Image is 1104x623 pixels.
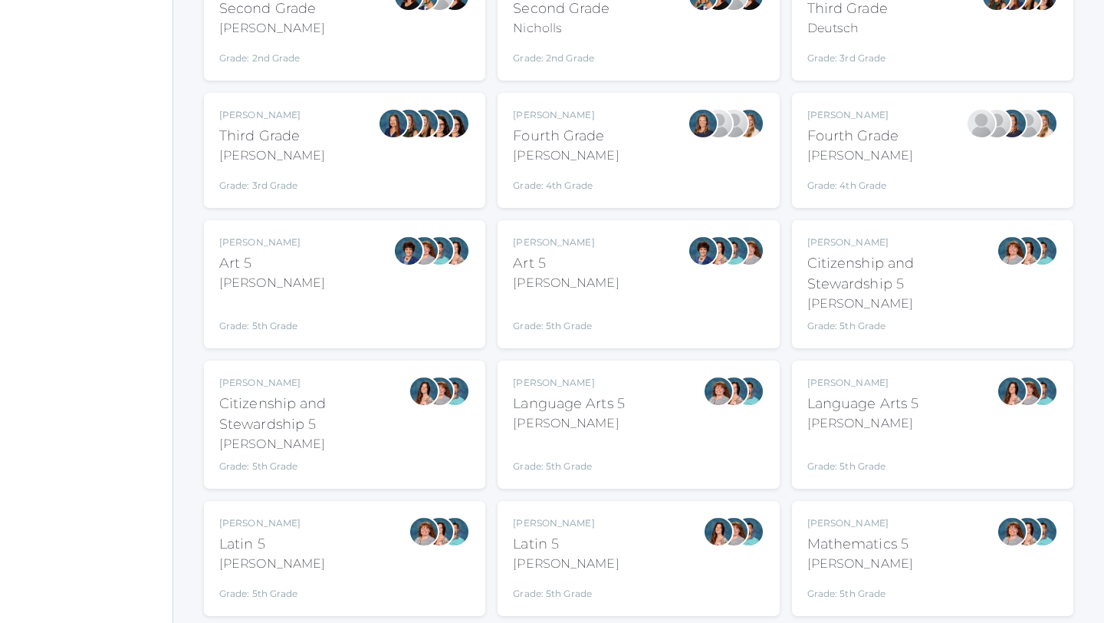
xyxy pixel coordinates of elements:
[513,555,619,573] div: [PERSON_NAME]
[734,236,764,266] div: Sarah Bence
[734,516,764,547] div: Westen Taylor
[409,236,439,266] div: Sarah Bence
[513,394,625,414] div: Language Arts 5
[219,394,409,435] div: Citizenship and Stewardship 5
[807,319,997,333] div: Grade: 5th Grade
[807,295,997,313] div: [PERSON_NAME]
[734,108,764,139] div: Aubree Morrell
[734,376,764,407] div: Westen Taylor
[424,376,455,407] div: Sarah Bence
[513,376,625,390] div: [PERSON_NAME]
[807,555,913,573] div: [PERSON_NAME]
[513,253,619,274] div: Art 5
[807,108,913,122] div: [PERSON_NAME]
[219,253,325,274] div: Art 5
[424,236,455,266] div: Westen Taylor
[439,108,470,139] div: Lilee Tekaat
[703,516,734,547] div: Rebecca Salazar
[219,376,409,390] div: [PERSON_NAME]
[1012,516,1043,547] div: Rebecca Salazar
[219,579,325,601] div: Grade: 5th Grade
[219,460,409,473] div: Grade: 5th Grade
[1027,376,1058,407] div: Westen Taylor
[439,236,470,266] div: Rebecca Salazar
[513,534,619,555] div: Latin 5
[703,108,734,139] div: Laura Ewing
[424,516,455,547] div: Rebecca Salazar
[378,108,409,139] div: Lori Webster
[997,108,1027,139] div: Ellie Bradley
[219,19,325,38] div: [PERSON_NAME]
[807,579,913,601] div: Grade: 5th Grade
[513,298,619,333] div: Grade: 5th Grade
[409,376,439,407] div: Rebecca Salazar
[807,44,889,65] div: Grade: 3rd Grade
[981,108,1012,139] div: Laura Ewing
[1012,108,1043,139] div: Heather Porter
[1027,516,1058,547] div: Westen Taylor
[997,376,1027,407] div: Rebecca Salazar
[424,108,455,139] div: Lilee Tekaat
[997,516,1027,547] div: Sarah Bence
[219,171,325,193] div: Grade: 3rd Grade
[219,435,409,453] div: [PERSON_NAME]
[513,108,619,122] div: [PERSON_NAME]
[513,44,609,65] div: Grade: 2nd Grade
[513,439,625,473] div: Grade: 5th Grade
[807,126,913,147] div: Fourth Grade
[718,108,749,139] div: Heather Porter
[807,236,997,249] div: [PERSON_NAME]
[688,108,718,139] div: Ellie Bradley
[807,253,997,295] div: Citizenship and Stewardship 5
[219,44,325,65] div: Grade: 2nd Grade
[439,376,470,407] div: Westen Taylor
[703,376,734,407] div: Sarah Bence
[219,108,325,122] div: [PERSON_NAME]
[703,236,734,266] div: Rebecca Salazar
[219,516,325,530] div: [PERSON_NAME]
[513,414,625,433] div: [PERSON_NAME]
[513,126,619,147] div: Fourth Grade
[807,414,919,433] div: [PERSON_NAME]
[807,534,913,555] div: Mathematics 5
[513,171,619,193] div: Grade: 4th Grade
[219,534,325,555] div: Latin 5
[219,147,325,165] div: [PERSON_NAME]
[807,394,919,414] div: Language Arts 5
[966,108,997,139] div: Lydia Chaffin
[219,126,325,147] div: Third Grade
[807,439,919,473] div: Grade: 5th Grade
[807,171,913,193] div: Grade: 4th Grade
[409,516,439,547] div: Sarah Bence
[807,19,889,38] div: Deutsch
[439,516,470,547] div: Westen Taylor
[1027,236,1058,266] div: Westen Taylor
[807,516,913,530] div: [PERSON_NAME]
[409,108,439,139] div: Juliana Fowler
[1027,108,1058,139] div: Aubree Morrell
[718,376,749,407] div: Rebecca Salazar
[219,298,325,333] div: Grade: 5th Grade
[513,516,619,530] div: [PERSON_NAME]
[513,274,619,292] div: [PERSON_NAME]
[393,108,424,139] div: Andrea Deutsch
[718,236,749,266] div: Westen Taylor
[513,579,619,601] div: Grade: 5th Grade
[513,236,619,249] div: [PERSON_NAME]
[1012,236,1043,266] div: Rebecca Salazar
[219,274,325,292] div: [PERSON_NAME]
[393,236,424,266] div: Carolyn Sugimoto
[807,376,919,390] div: [PERSON_NAME]
[807,147,913,165] div: [PERSON_NAME]
[688,236,718,266] div: Carolyn Sugimoto
[513,19,609,38] div: Nicholls
[219,555,325,573] div: [PERSON_NAME]
[1012,376,1043,407] div: Sarah Bence
[219,236,325,249] div: [PERSON_NAME]
[997,236,1027,266] div: Sarah Bence
[718,516,749,547] div: Sarah Bence
[513,147,619,165] div: [PERSON_NAME]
